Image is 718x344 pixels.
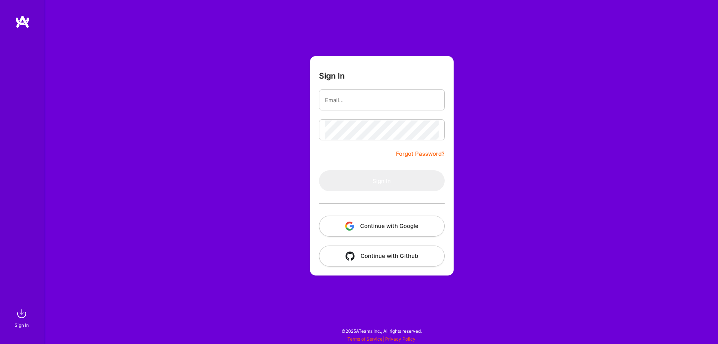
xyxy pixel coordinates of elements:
[14,306,29,321] img: sign in
[15,15,30,28] img: logo
[16,306,29,329] a: sign inSign In
[345,222,354,231] img: icon
[15,321,29,329] div: Sign In
[346,252,355,261] img: icon
[325,91,439,110] input: Email...
[347,336,415,342] span: |
[319,246,445,267] button: Continue with Github
[347,336,383,342] a: Terms of Service
[396,149,445,158] a: Forgot Password?
[45,322,718,340] div: © 2025 ATeams Inc., All rights reserved.
[319,71,345,80] h3: Sign In
[385,336,415,342] a: Privacy Policy
[319,170,445,191] button: Sign In
[319,216,445,237] button: Continue with Google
